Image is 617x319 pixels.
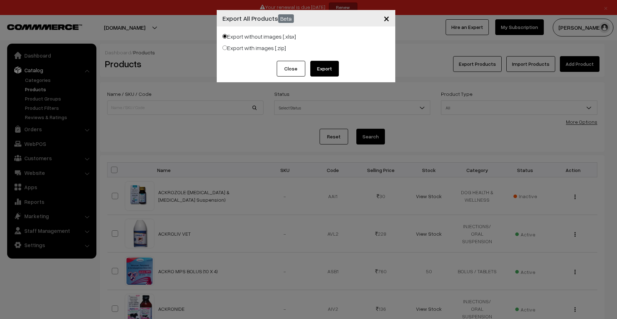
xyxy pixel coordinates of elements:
span: × [383,11,390,25]
span: Beta [278,14,294,23]
label: Export with images [.zip] [222,44,286,52]
button: Close [378,7,395,29]
h4: Export All Products [222,13,294,23]
button: Export [310,61,339,77]
button: Close [277,61,305,77]
input: Export with images [.zip] [222,45,227,50]
label: Export without images [.xlsx] [222,32,296,41]
input: Export without images [.xlsx] [222,34,227,39]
